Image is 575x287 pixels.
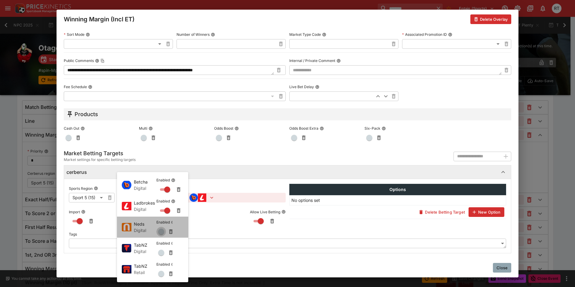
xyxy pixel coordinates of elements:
p: Digital [134,185,156,191]
button: Enabled [171,178,175,182]
img: optKey [122,244,131,252]
span: Betcha [134,179,156,185]
button: Enabled [171,262,175,267]
img: optKey [122,265,131,273]
p: Digital [134,248,156,255]
img: optKey [122,223,131,231]
p: Enabled [156,262,170,267]
span: TabNZ [134,263,156,269]
button: Enabled [171,199,175,203]
img: optKey [122,181,131,189]
p: Enabled [156,241,170,246]
p: Retail [134,269,156,276]
button: Enabled [171,241,175,245]
p: Enabled [156,199,170,204]
p: Enabled [156,177,170,183]
span: Ladbrokes [134,200,156,206]
p: Digital [134,206,156,212]
p: Digital [134,227,156,233]
button: Enabled [171,220,175,224]
span: TabNZ [134,242,156,248]
span: Neds [134,221,156,227]
p: Enabled [156,220,170,225]
img: optKey [122,202,131,210]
